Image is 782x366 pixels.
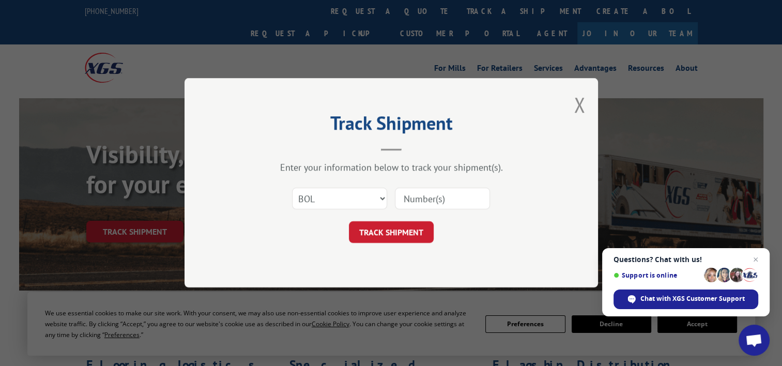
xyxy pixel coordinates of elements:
[614,255,758,264] span: Questions? Chat with us!
[395,188,490,210] input: Number(s)
[640,294,745,303] span: Chat with XGS Customer Support
[739,325,770,356] a: Open chat
[236,116,546,135] h2: Track Shipment
[614,271,700,279] span: Support is online
[349,222,434,243] button: TRACK SHIPMENT
[614,289,758,309] span: Chat with XGS Customer Support
[236,162,546,174] div: Enter your information below to track your shipment(s).
[574,91,585,118] button: Close modal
